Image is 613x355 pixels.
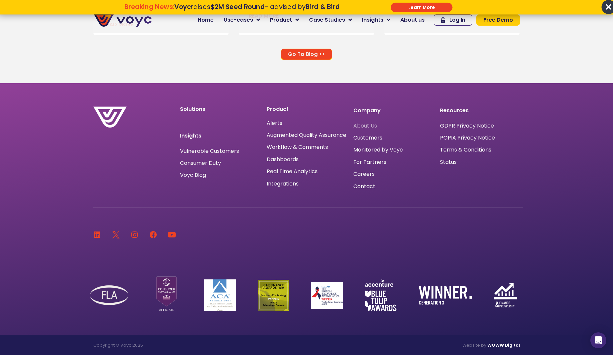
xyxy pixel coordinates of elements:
[309,16,345,24] span: Case Studies
[193,13,219,27] a: Home
[310,342,520,348] p: Website by
[90,285,128,305] img: FLA Logo
[391,2,452,12] div: Submit
[400,16,425,24] span: About us
[395,13,430,27] a: About us
[440,107,520,115] p: Resources
[267,132,346,138] a: Augmented Quality Assurance
[258,280,289,311] img: Car Finance Winner logo
[88,54,111,62] span: Job title
[281,49,332,60] a: Go To Blog >>
[362,16,383,24] span: Insights
[174,2,340,11] span: raises - advised by
[353,107,433,115] p: Company
[267,107,347,112] p: Product
[93,13,152,27] img: voyc-full-logo
[180,161,221,166] a: Consumer Duty
[449,17,465,23] span: Log In
[224,16,253,24] span: Use-cases
[137,139,169,145] a: Privacy Policy
[210,2,265,11] strong: $2M Seed Round
[419,286,472,305] img: winner-generation
[180,132,260,140] p: Insights
[219,13,265,27] a: Use-cases
[180,105,205,113] a: Solutions
[288,52,325,57] span: Go To Blog >>
[476,14,520,26] a: Free Demo
[91,3,372,18] div: Breaking News: Voyc raises $2M Seed Round - advised by Bird & Bird
[124,2,174,11] strong: Breaking News:
[93,342,303,348] p: Copyright © Voyc 2025
[357,13,395,27] a: Insights
[590,332,606,348] div: Open Intercom Messenger
[174,2,191,11] strong: Voyc
[434,14,472,26] a: Log In
[198,16,214,24] span: Home
[483,17,513,23] span: Free Demo
[304,13,357,27] a: Case Studies
[494,283,517,307] img: finance-and-prosperity
[270,16,292,24] span: Product
[180,149,239,154] a: Vulnerable Customers
[306,2,340,11] strong: Bird & Bird
[365,279,397,311] img: accenture-blue-tulip-awards
[487,342,520,348] a: WOWW Digital
[88,27,105,34] span: Phone
[265,13,304,27] a: Product
[204,279,236,311] img: ACA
